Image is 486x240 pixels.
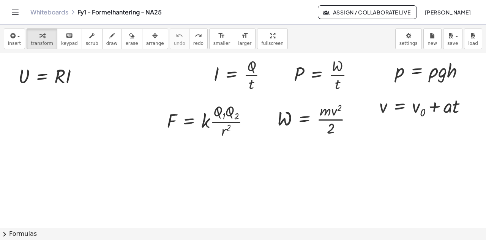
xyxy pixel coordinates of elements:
[218,31,225,40] i: format_size
[193,41,204,46] span: redo
[30,8,68,16] a: Whiteboards
[176,31,183,40] i: undo
[464,29,482,49] button: load
[399,41,418,46] span: settings
[125,41,138,46] span: erase
[234,29,256,49] button: format_sizelarger
[443,29,462,49] button: save
[423,29,442,49] button: new
[142,29,168,49] button: arrange
[428,41,437,46] span: new
[82,29,103,49] button: scrub
[27,29,57,49] button: transform
[9,6,21,18] button: Toggle navigation
[261,41,283,46] span: fullscreen
[8,41,21,46] span: insert
[257,29,287,49] button: fullscreen
[170,29,189,49] button: undoundo
[447,41,458,46] span: save
[106,41,118,46] span: draw
[209,29,234,49] button: format_sizesmaller
[66,31,73,40] i: keyboard
[395,29,422,49] button: settings
[324,9,410,16] span: Assign / Collaborate Live
[424,9,471,16] span: [PERSON_NAME]
[146,41,164,46] span: arrange
[213,41,230,46] span: smaller
[418,5,477,19] button: [PERSON_NAME]
[121,29,142,49] button: erase
[57,29,82,49] button: keyboardkeypad
[318,5,417,19] button: Assign / Collaborate Live
[4,29,25,49] button: insert
[238,41,251,46] span: larger
[31,41,53,46] span: transform
[189,29,208,49] button: redoredo
[86,41,98,46] span: scrub
[195,31,202,40] i: redo
[61,41,78,46] span: keypad
[102,29,122,49] button: draw
[174,41,185,46] span: undo
[468,41,478,46] span: load
[241,31,248,40] i: format_size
